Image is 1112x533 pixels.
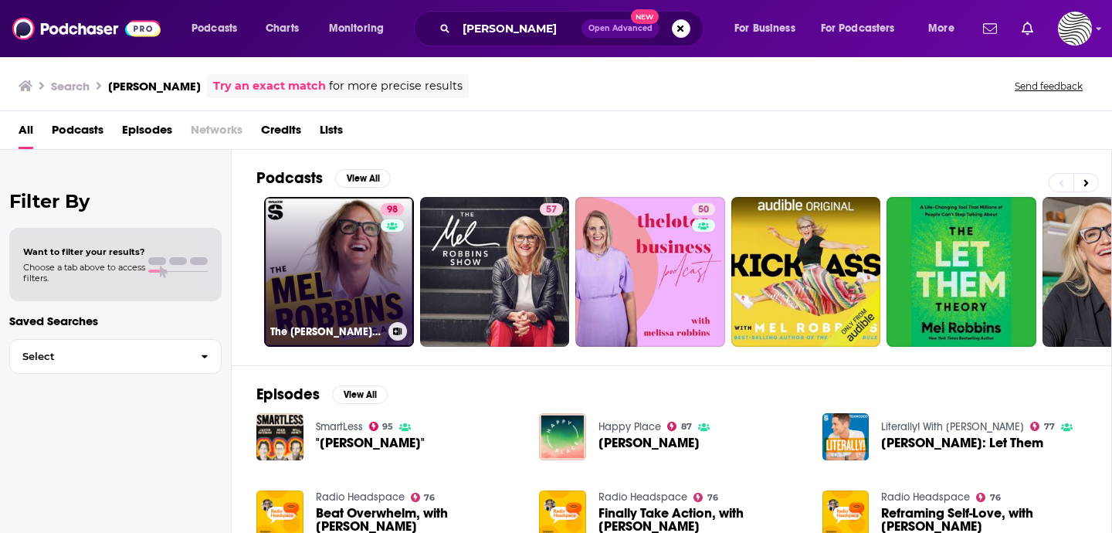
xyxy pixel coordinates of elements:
img: Mel Robbins: Let Them [822,413,870,460]
span: Select [10,351,188,362]
a: 76 [976,493,1001,502]
span: Monitoring [329,18,384,39]
span: Choose a tab above to access filters. [23,262,145,283]
h2: Podcasts [256,168,323,188]
span: Reframing Self-Love, with [PERSON_NAME] [881,507,1087,533]
a: Radio Headspace [598,491,687,504]
a: 57 [540,203,563,216]
span: 77 [1044,423,1055,430]
a: Credits [261,117,301,149]
a: Episodes [122,117,172,149]
span: "[PERSON_NAME]" [316,436,425,450]
a: 57 [420,197,570,347]
button: open menu [917,16,974,41]
span: for more precise results [329,77,463,95]
a: 50 [575,197,725,347]
a: 76 [411,493,436,502]
span: Want to filter your results? [23,246,145,257]
a: Reframing Self-Love, with Mel Robbins [881,507,1087,533]
p: Saved Searches [9,314,222,328]
span: Logged in as OriginalStrategies [1058,12,1092,46]
button: open menu [181,16,257,41]
a: 50 [692,203,715,216]
h3: [PERSON_NAME] [108,79,201,93]
a: Beat Overwhelm, with Mel Robbins [316,507,521,533]
h2: Filter By [9,190,222,212]
div: Search podcasts, credits, & more... [429,11,718,46]
span: More [928,18,954,39]
span: 76 [424,494,435,501]
span: 57 [546,202,557,218]
span: 76 [990,494,1001,501]
span: 87 [681,423,692,430]
a: Lists [320,117,343,149]
a: Happy Place [598,420,661,433]
a: "Mel Robbins" [316,436,425,450]
span: Charts [266,18,299,39]
a: Literally! With Rob Lowe [881,420,1024,433]
h3: Search [51,79,90,93]
a: Charts [256,16,308,41]
img: User Profile [1058,12,1092,46]
span: Podcasts [192,18,237,39]
a: Radio Headspace [881,491,970,504]
a: 77 [1030,422,1055,431]
a: Radio Headspace [316,491,405,504]
a: Podcasts [52,117,103,149]
a: SmartLess [316,420,363,433]
button: Select [9,339,222,374]
a: EpisodesView All [256,385,388,404]
a: Finally Take Action, with Mel Robbins [598,507,804,533]
span: Beat Overwhelm, with [PERSON_NAME] [316,507,521,533]
a: Try an exact match [213,77,326,95]
span: Finally Take Action, with [PERSON_NAME] [598,507,804,533]
h2: Episodes [256,385,320,404]
span: 50 [698,202,709,218]
img: Mel Robbins [539,413,586,460]
span: 76 [707,494,718,501]
span: [PERSON_NAME] [598,436,700,450]
a: All [19,117,33,149]
a: 76 [693,493,718,502]
a: Mel Robbins: Let Them [881,436,1043,450]
a: Show notifications dropdown [977,15,1003,42]
span: Open Advanced [588,25,653,32]
span: Networks [191,117,242,149]
span: 95 [382,423,393,430]
span: New [631,9,659,24]
input: Search podcasts, credits, & more... [456,16,581,41]
h3: The [PERSON_NAME] Podcast [270,325,382,338]
button: Send feedback [1010,80,1087,93]
a: 98 [381,203,404,216]
button: View All [335,169,391,188]
button: open menu [811,16,917,41]
span: For Business [734,18,795,39]
a: Show notifications dropdown [1015,15,1039,42]
a: 98The [PERSON_NAME] Podcast [264,197,414,347]
a: 95 [369,422,394,431]
button: open menu [318,16,404,41]
button: View All [332,385,388,404]
button: Show profile menu [1058,12,1092,46]
a: 87 [667,422,692,431]
span: For Podcasters [821,18,895,39]
span: [PERSON_NAME]: Let Them [881,436,1043,450]
button: open menu [724,16,815,41]
img: "Mel Robbins" [256,413,303,460]
button: Open AdvancedNew [581,19,659,38]
span: 98 [387,202,398,218]
a: Mel Robbins [598,436,700,450]
a: PodcastsView All [256,168,391,188]
img: Podchaser - Follow, Share and Rate Podcasts [12,14,161,43]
